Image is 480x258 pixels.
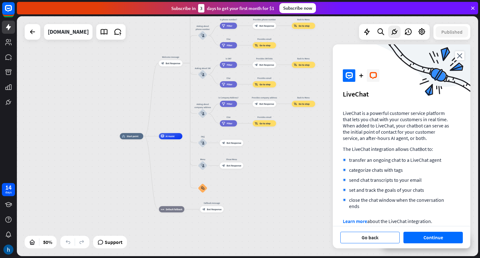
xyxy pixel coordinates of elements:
span: Go to step [260,122,271,125]
i: block_goto [294,24,297,27]
div: Else [217,77,239,80]
i: block_bot_response [255,102,258,105]
div: Menu [193,158,212,161]
span: Go to step [260,83,271,86]
span: Bot Response [227,141,241,144]
button: Continue [403,232,463,243]
div: Back to Menu [289,57,317,60]
div: Asking about company address [193,103,212,109]
a: Learn more [343,218,367,224]
div: Provides email [250,37,278,41]
i: block_user_input [201,73,205,77]
span: Filter [227,63,232,66]
span: Bot Response [207,208,222,211]
span: Bot Response [259,102,274,105]
p: about the LiveChat integration. [343,218,450,224]
span: Support [105,237,122,247]
div: Provides phone number [250,18,278,21]
i: block_goto [294,63,297,66]
div: is SM? [217,57,239,60]
span: Default fallback [166,208,182,211]
span: Filter [227,83,232,86]
div: Asking about SM [193,67,212,70]
button: Go back [340,232,400,243]
span: Go to step [299,24,310,27]
i: filter [222,24,225,27]
span: AI Assist [166,135,175,138]
div: Asking about phone number [193,25,212,31]
i: block_bot_response [161,62,164,65]
i: block_goto [255,83,258,86]
li: transfer an ongoing chat to a LiveChat agent [343,157,450,163]
span: Start point [127,135,139,138]
span: Filter [227,102,232,105]
div: Welcome message [157,55,185,58]
i: block_user_input [201,141,205,145]
i: filter [222,102,225,105]
div: is Company Address? [217,96,239,99]
i: block_user_input [201,112,205,116]
i: block_bot_response [222,164,225,167]
div: Is phone number? [217,18,239,21]
a: 14 days [2,183,15,196]
div: 50% [41,237,54,247]
div: hapi-humanity.netlify.app [48,24,89,40]
i: block_goto [255,122,258,125]
div: Else [217,37,239,41]
span: Bot Response [259,24,274,27]
i: close [455,51,464,60]
i: block_bot_response [255,63,258,66]
i: plus [359,74,363,77]
div: Provides email [250,116,278,119]
div: Subscribe in days to get your first month for $1 [171,4,274,12]
span: Filter [227,24,232,27]
i: block_goto [294,102,297,105]
i: block_fallback [161,208,164,211]
div: Provides SM links [250,57,278,60]
i: block_bot_response [255,24,258,27]
div: 14 [5,185,12,190]
li: set and track the goals of your chats [343,187,450,193]
div: Else [217,116,239,119]
i: block_goto [255,44,258,47]
span: Go to step [299,102,310,105]
div: Back to Menu [289,18,317,21]
div: Subscribe now [279,3,316,13]
span: Bot Response [259,63,274,66]
i: filter [222,122,225,125]
span: Go to step [299,63,310,66]
i: block_user_input [201,164,205,167]
div: Back to Menu [289,96,317,99]
i: block_bot_response [202,208,205,211]
i: block_faq [201,186,204,190]
span: Filter [227,44,232,47]
span: Bot Response [227,164,241,167]
div: FAQ [193,135,212,138]
i: block_user_input [201,34,205,37]
div: Provides company address [250,96,278,99]
i: filter [222,63,225,66]
i: home_2 [122,135,125,138]
div: days [5,190,12,195]
button: Open LiveChat chat widget [5,2,24,21]
div: LiveChat [343,90,460,98]
span: Bot Response [166,62,180,65]
div: Fallback message [198,201,226,205]
span: Go to step [260,44,271,47]
li: close the chat window when the conversation ends [343,197,450,209]
div: Show Menu [217,158,246,161]
div: 3 [198,4,204,12]
p: LiveChat is a powerful customer service platform that lets you chat with your customers in real t... [343,110,450,141]
span: Filter [227,122,232,125]
i: filter [222,44,225,47]
p: The LiveChat integration allows ChatBot to: [343,146,450,152]
i: block_bot_response [222,141,225,144]
button: Published [436,26,468,37]
li: send chat transcripts to your email [343,177,450,183]
i: filter [222,83,225,86]
li: categorize chats with tags [343,167,450,173]
div: Provides email [250,77,278,80]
